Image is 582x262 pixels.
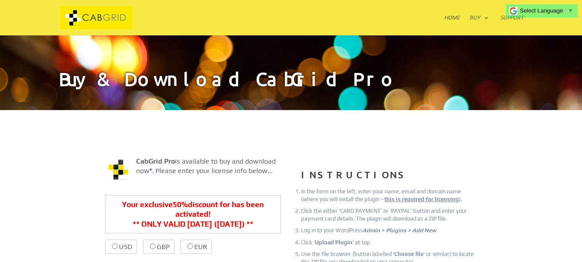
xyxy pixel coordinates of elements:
[143,240,174,254] label: GBP
[315,239,352,246] strong: Upload Plugin
[173,200,188,209] span: 50%
[105,157,131,183] img: CabGrid WordPress Plugin
[363,227,436,234] em: Admin > Plugins > Add New
[181,240,212,254] label: EUR
[568,7,573,14] span: ▼
[301,239,477,246] li: Click ‘ ‘ at top
[394,251,423,257] strong: Choose file
[136,157,175,165] strong: CabGrid Pro
[187,243,193,249] input: EUR
[301,227,477,234] li: Log in to your WordPress
[384,196,459,202] u: this is required for licensing
[470,15,489,35] a: Buy
[444,15,460,35] a: Home
[500,15,524,35] a: Support
[105,240,137,254] label: USD
[112,243,118,249] input: USD
[301,207,477,223] li: Click the either ‘CARD PAYMENT’ or 'PAYPAL' button and enter your payment card details. The plugi...
[301,188,477,203] li: In the form on the left, enter your name, email and domain name (where you will install the plugi...
[105,195,281,234] p: Your exclusive discount for has been activated! ** ONLY VALID [DATE] ( [DATE]) **
[520,7,573,14] a: Select Language​
[150,243,156,249] input: GBP
[60,6,133,30] img: CabGrid
[520,7,563,14] span: Select Language
[301,166,477,188] h3: INSTRUCTIONS
[565,7,566,14] span: ​
[105,157,281,183] p: is available to buy and download now . Please enter your license info below...
[59,69,524,110] h1: Buy & Download CabGrid Pro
